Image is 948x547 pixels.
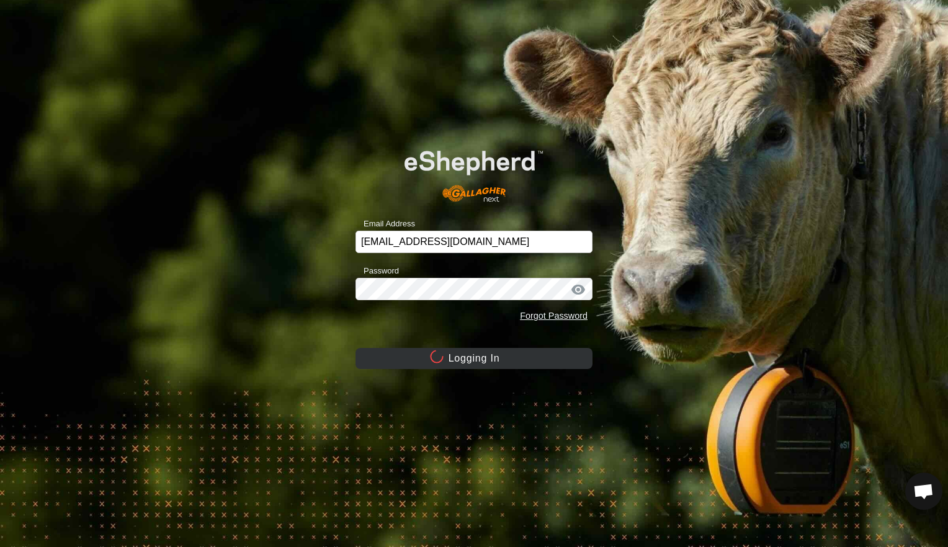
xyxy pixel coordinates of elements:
img: E-shepherd Logo [379,131,569,211]
div: Open chat [905,473,942,510]
button: Logging In [355,348,592,369]
label: Password [355,265,399,277]
a: Forgot Password [520,311,588,321]
label: Email Address [355,218,415,230]
input: Email Address [355,231,592,253]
